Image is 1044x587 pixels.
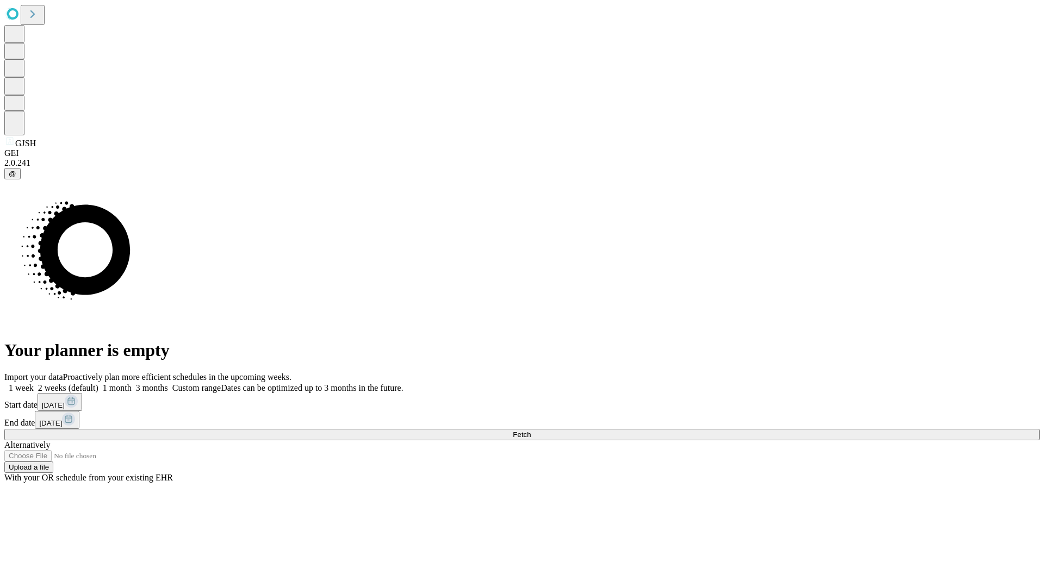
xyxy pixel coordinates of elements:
span: 2 weeks (default) [38,383,98,392]
button: Fetch [4,429,1040,440]
button: [DATE] [38,393,82,411]
button: Upload a file [4,461,53,473]
span: GJSH [15,139,36,148]
div: 2.0.241 [4,158,1040,168]
span: Proactively plan more efficient schedules in the upcoming weeks. [63,372,291,382]
button: [DATE] [35,411,79,429]
span: Alternatively [4,440,50,449]
div: Start date [4,393,1040,411]
h1: Your planner is empty [4,340,1040,360]
span: Custom range [172,383,221,392]
span: Dates can be optimized up to 3 months in the future. [221,383,403,392]
span: [DATE] [39,419,62,427]
div: End date [4,411,1040,429]
span: Import your data [4,372,63,382]
span: 1 week [9,383,34,392]
button: @ [4,168,21,179]
span: With your OR schedule from your existing EHR [4,473,173,482]
span: Fetch [513,430,531,439]
span: @ [9,170,16,178]
span: 3 months [136,383,168,392]
div: GEI [4,148,1040,158]
span: 1 month [103,383,132,392]
span: [DATE] [42,401,65,409]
